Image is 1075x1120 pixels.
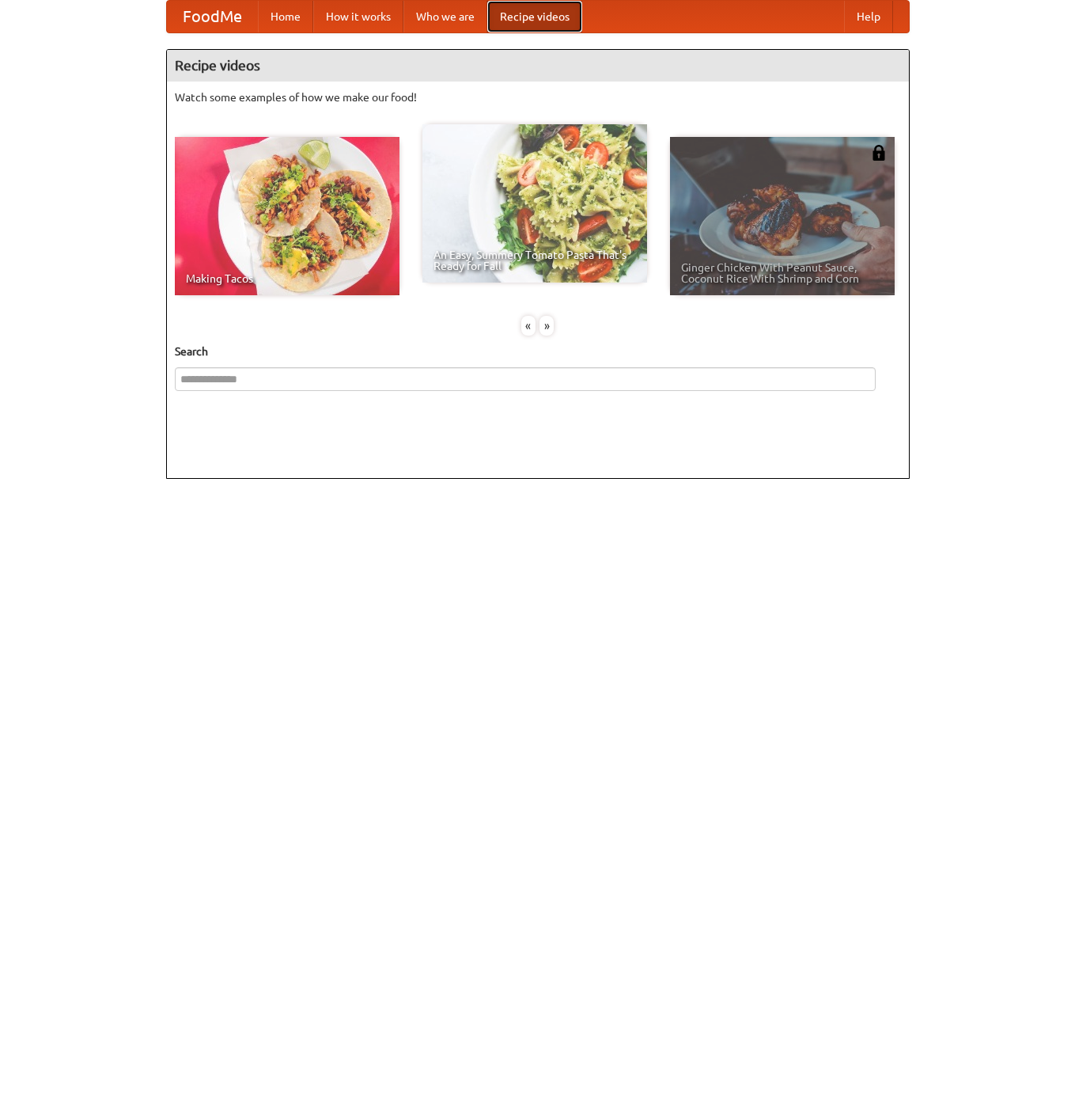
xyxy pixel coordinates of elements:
a: Recipe videos [487,1,582,32]
a: Home [258,1,313,32]
a: FoodMe [167,1,258,32]
div: « [521,316,536,336]
h4: Recipe videos [167,50,909,82]
a: An Easy, Summery Tomato Pasta That's Ready for Fall [422,124,647,283]
h5: Search [175,344,901,359]
a: How it works [313,1,403,32]
a: Who we are [403,1,487,32]
img: 483408.png [871,145,887,161]
p: Watch some examples of how we make our food! [175,89,901,105]
a: Making Tacos [175,137,399,295]
a: Help [844,1,893,32]
div: » [539,316,554,336]
span: An Easy, Summery Tomato Pasta That's Ready for Fall [433,249,636,271]
span: Making Tacos [186,273,388,284]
